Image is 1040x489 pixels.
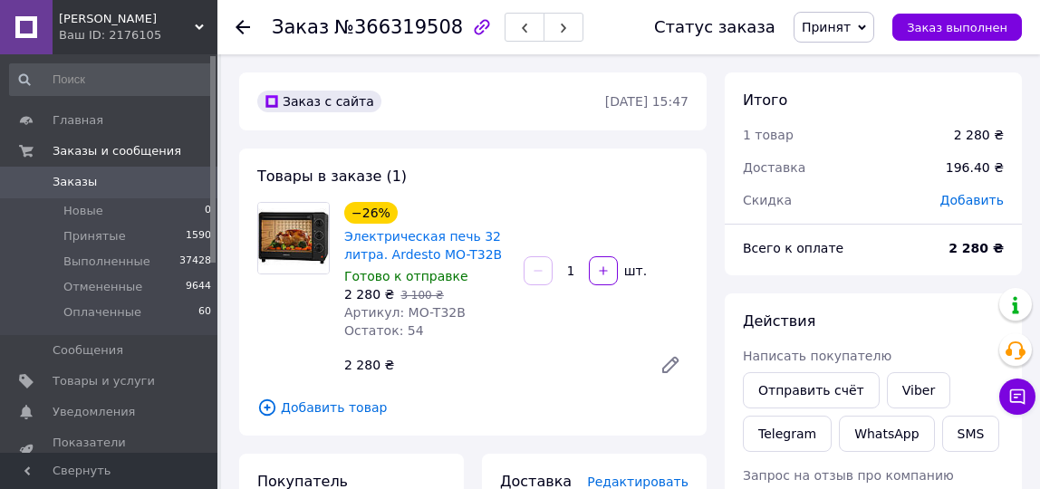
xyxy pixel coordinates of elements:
[344,323,424,338] span: Остаток: 54
[59,11,195,27] span: Маркет Плюс
[63,279,142,295] span: Отмененные
[907,21,1007,34] span: Заказ выполнен
[334,16,463,38] span: №366319508
[53,342,123,359] span: Сообщения
[587,475,689,489] span: Редактировать
[63,304,141,321] span: Оплаченные
[743,193,792,207] span: Скидка
[344,305,466,320] span: Артикул: MO-T32B
[53,143,181,159] span: Заказы и сообщения
[344,287,394,302] span: 2 280 ₴
[257,91,381,112] div: Заказ с сайта
[940,193,1004,207] span: Добавить
[839,416,934,452] a: WhatsApp
[257,168,407,185] span: Товары в заказе (1)
[954,126,1004,144] div: 2 280 ₴
[743,91,787,109] span: Итого
[205,203,211,219] span: 0
[400,289,443,302] span: 3 100 ₴
[9,63,213,96] input: Поиск
[620,262,649,280] div: шт.
[53,404,135,420] span: Уведомления
[53,435,168,467] span: Показатели работы компании
[63,228,126,244] span: Принятые
[344,202,398,224] div: −26%
[743,241,843,255] span: Всего к оплате
[892,14,1022,41] button: Заказ выполнен
[652,347,689,383] a: Редактировать
[337,352,645,378] div: 2 280 ₴
[179,254,211,270] span: 37428
[999,379,1035,415] button: Чат с покупателем
[743,160,805,175] span: Доставка
[186,228,211,244] span: 1590
[198,304,211,321] span: 60
[802,20,851,34] span: Принят
[63,254,150,270] span: Выполненные
[743,128,794,142] span: 1 товар
[743,416,832,452] a: Telegram
[272,16,329,38] span: Заказ
[257,398,689,417] span: Добавить товар
[605,94,689,109] time: [DATE] 15:47
[344,229,502,262] a: Электрическая печь 32 литра. Ardesto MO-T32B
[186,279,211,295] span: 9644
[63,203,103,219] span: Новые
[935,148,1015,187] div: 196.40 ₴
[53,373,155,389] span: Товары и услуги
[258,203,329,273] img: Электрическая печь 32 литра. Ardesto MO-T32B
[344,269,468,283] span: Готово к отправке
[654,18,775,36] div: Статус заказа
[59,27,217,43] div: Ваш ID: 2176105
[236,18,250,36] div: Вернуться назад
[743,372,880,408] button: Отправить счёт
[942,416,1000,452] button: SMS
[949,241,1004,255] b: 2 280 ₴
[53,112,103,129] span: Главная
[887,372,950,408] a: Viber
[743,312,815,330] span: Действия
[743,468,954,483] span: Запрос на отзыв про компанию
[53,174,97,190] span: Заказы
[743,349,891,363] span: Написать покупателю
